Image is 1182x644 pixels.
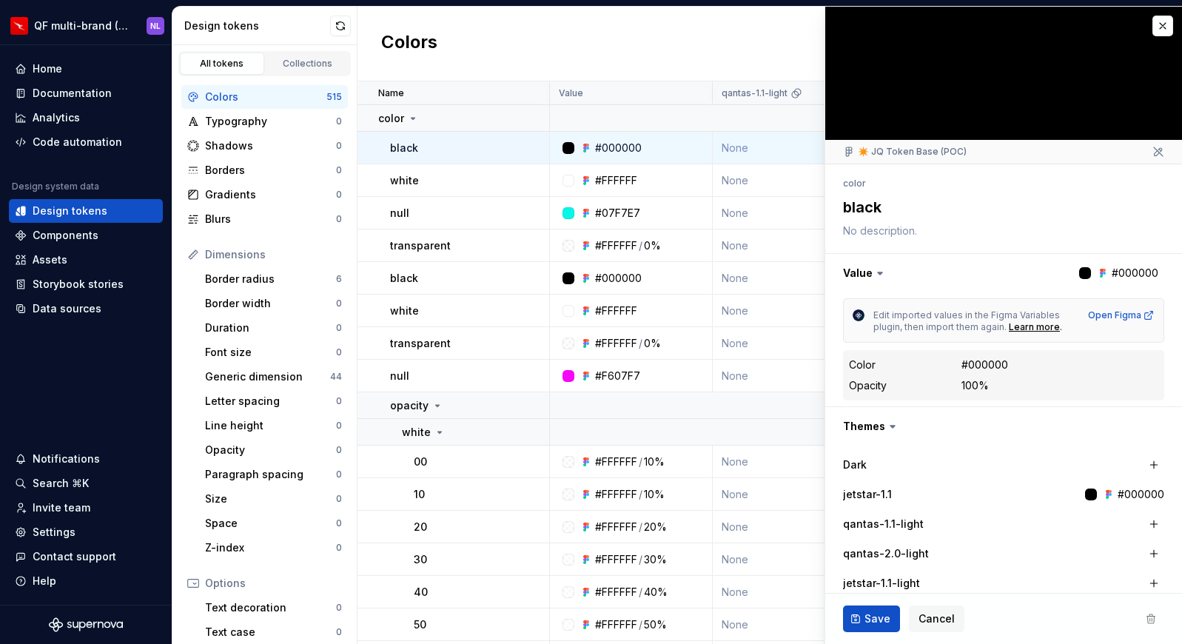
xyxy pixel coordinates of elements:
[199,267,348,291] a: Border radius6
[414,617,426,632] p: 50
[1060,321,1062,332] span: .
[199,596,348,620] a: Text decoration0
[49,617,123,632] a: Supernova Logo
[713,576,876,608] td: None
[639,585,642,600] div: /
[336,115,342,127] div: 0
[961,358,1008,372] div: #000000
[12,181,99,192] div: Design system data
[843,546,929,561] label: qantas-2.0-light
[713,164,876,197] td: None
[199,487,348,511] a: Size0
[390,336,451,351] p: transparent
[185,58,259,70] div: All tokens
[205,187,336,202] div: Gradients
[639,336,642,351] div: /
[1118,487,1164,502] div: #000000
[205,369,330,384] div: Generic dimension
[205,492,336,506] div: Size
[205,138,336,153] div: Shadows
[150,20,161,32] div: NL
[336,164,342,176] div: 0
[713,608,876,641] td: None
[33,500,90,515] div: Invite team
[639,455,642,469] div: /
[336,395,342,407] div: 0
[639,520,642,534] div: /
[595,520,637,534] div: #FFFFFF
[199,389,348,413] a: Letter spacing0
[644,617,667,632] div: 50%
[336,346,342,358] div: 0
[595,336,637,351] div: #FFFFFF
[34,19,129,33] div: QF multi-brand (Test)
[414,552,427,567] p: 30
[33,277,124,292] div: Storybook stories
[713,197,876,229] td: None
[205,540,336,555] div: Z-index
[713,511,876,543] td: None
[390,173,419,188] p: white
[33,301,101,316] div: Data sources
[843,457,867,472] label: Dark
[33,204,107,218] div: Design tokens
[639,238,642,253] div: /
[1009,321,1060,333] div: Learn more
[33,476,89,491] div: Search ⌘K
[843,146,967,158] div: ✴️ JQ Token Base (POC)
[199,511,348,535] a: Space0
[1088,309,1155,321] div: Open Figma
[336,626,342,638] div: 0
[9,520,163,544] a: Settings
[414,487,425,502] p: 10
[205,443,336,457] div: Opacity
[205,163,336,178] div: Borders
[205,345,336,360] div: Font size
[390,141,418,155] p: black
[390,398,429,413] p: opacity
[33,252,67,267] div: Assets
[595,173,637,188] div: #FFFFFF
[199,414,348,437] a: Line height0
[199,438,348,462] a: Opacity0
[840,194,1161,221] textarea: black
[336,420,342,432] div: 0
[595,271,642,286] div: #000000
[199,316,348,340] a: Duration0
[414,520,427,534] p: 20
[9,272,163,296] a: Storybook stories
[336,298,342,309] div: 0
[9,569,163,593] button: Help
[864,611,890,626] span: Save
[336,189,342,201] div: 0
[9,81,163,105] a: Documentation
[9,224,163,247] a: Components
[414,585,428,600] p: 40
[205,600,336,615] div: Text decoration
[713,262,876,295] td: None
[9,496,163,520] a: Invite team
[199,365,348,389] a: Generic dimension44
[33,452,100,466] div: Notifications
[199,536,348,560] a: Z-index0
[713,360,876,392] td: None
[9,199,163,223] a: Design tokens
[205,296,336,311] div: Border width
[414,455,427,469] p: 00
[595,487,637,502] div: #FFFFFF
[713,229,876,262] td: None
[181,207,348,231] a: Blurs0
[873,309,1062,332] span: Edit imported values in the Figma Variables plugin, then import them again.
[336,444,342,456] div: 0
[639,552,642,567] div: /
[199,292,348,315] a: Border width0
[843,576,920,591] label: jetstar-1.1-light
[205,625,336,640] div: Text case
[3,10,169,41] button: QF multi-brand (Test)NL
[644,552,667,567] div: 30%
[205,467,336,482] div: Paragraph spacing
[9,248,163,272] a: Assets
[336,213,342,225] div: 0
[9,447,163,471] button: Notifications
[713,543,876,576] td: None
